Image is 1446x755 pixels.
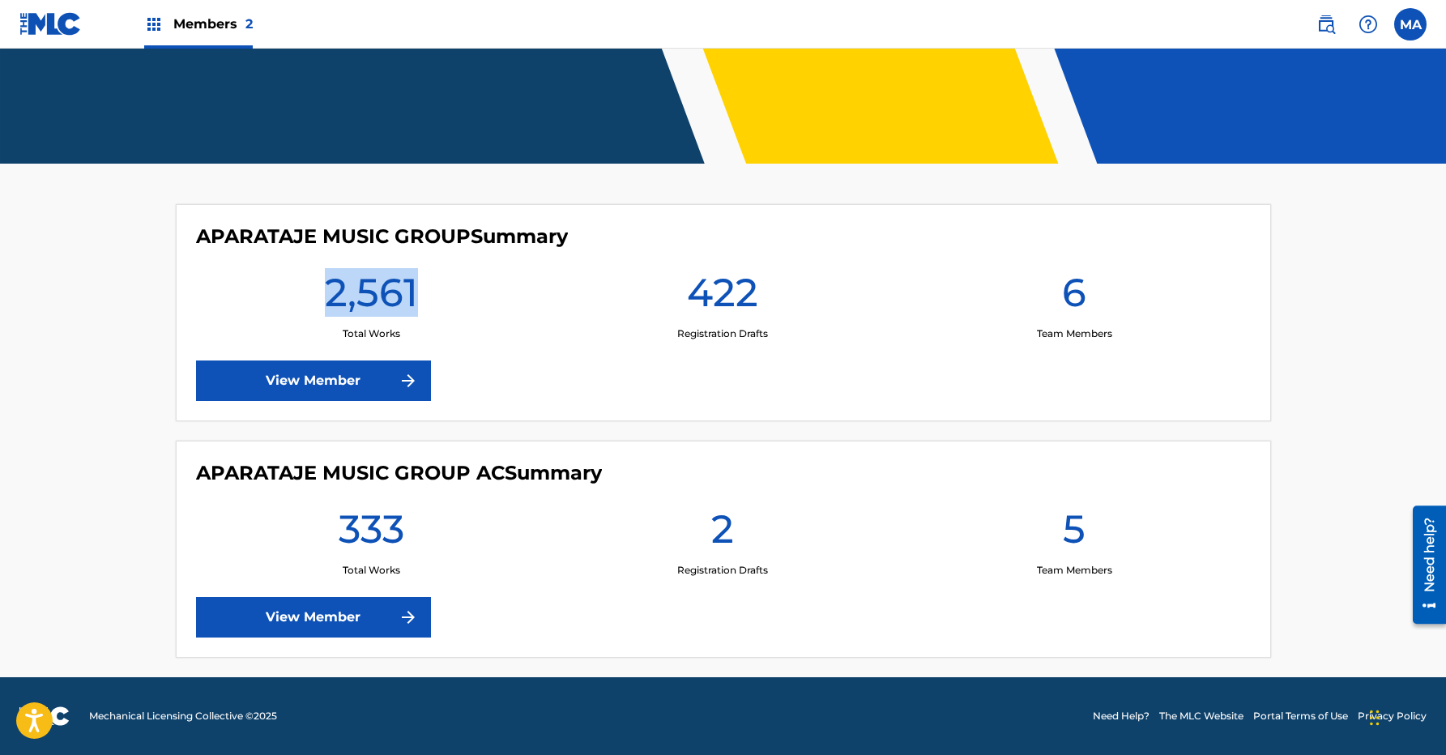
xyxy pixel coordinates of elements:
a: Public Search [1310,8,1342,41]
a: View Member [196,597,431,638]
h1: 6 [1062,268,1086,326]
img: help [1359,15,1378,34]
img: search [1316,15,1336,34]
span: Mechanical Licensing Collective © 2025 [89,709,277,723]
h1: 5 [1063,505,1086,563]
p: Team Members [1037,326,1112,341]
h4: APARATAJE MUSIC GROUP AC [196,461,602,485]
p: Registration Drafts [677,563,768,578]
span: 2 [245,16,253,32]
a: Privacy Policy [1358,709,1427,723]
h1: 2,561 [325,268,418,326]
iframe: Resource Center [1401,499,1446,629]
a: Need Help? [1093,709,1150,723]
h1: 333 [339,505,404,563]
iframe: Chat Widget [1365,677,1446,755]
p: Total Works [343,326,400,341]
img: MLC Logo [19,12,82,36]
p: Team Members [1037,563,1112,578]
span: Members [173,15,253,33]
h1: 422 [687,268,758,326]
div: User Menu [1394,8,1427,41]
img: logo [19,706,70,726]
h4: APARATAJE MUSIC GROUP [196,224,568,249]
div: Help [1352,8,1384,41]
a: Portal Terms of Use [1253,709,1348,723]
p: Registration Drafts [677,326,768,341]
img: f7272a7cc735f4ea7f67.svg [399,608,418,627]
a: The MLC Website [1159,709,1243,723]
div: Drag [1370,693,1380,742]
a: View Member [196,360,431,401]
h1: 2 [711,505,734,563]
img: f7272a7cc735f4ea7f67.svg [399,371,418,390]
p: Total Works [343,563,400,578]
img: Top Rightsholders [144,15,164,34]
